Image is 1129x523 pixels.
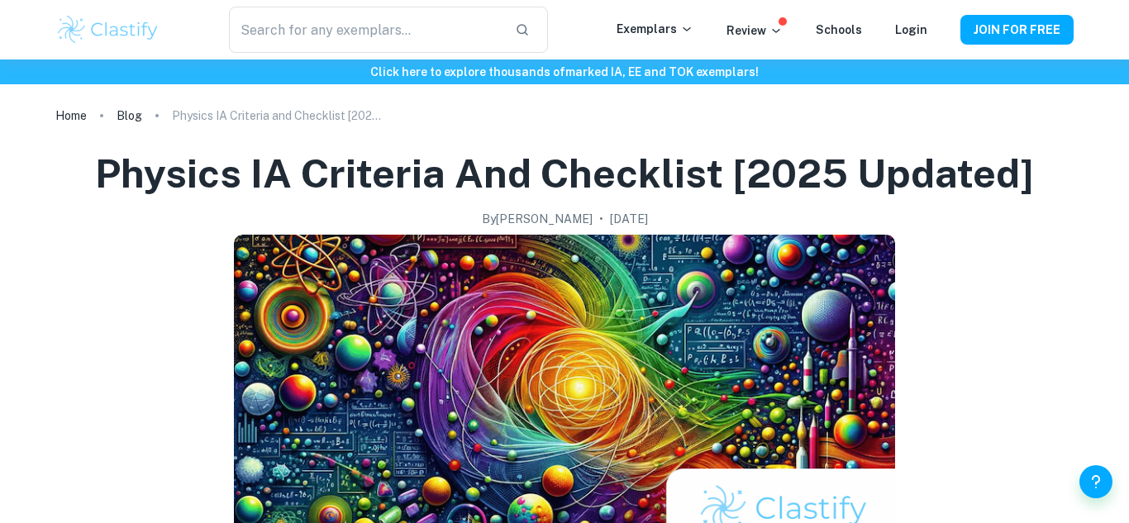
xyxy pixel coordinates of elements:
[960,15,1074,45] button: JOIN FOR FREE
[726,21,783,40] p: Review
[172,107,387,125] p: Physics IA Criteria and Checklist [2025 updated]
[229,7,502,53] input: Search for any exemplars...
[895,23,927,36] a: Login
[816,23,862,36] a: Schools
[3,63,1126,81] h6: Click here to explore thousands of marked IA, EE and TOK exemplars !
[617,20,693,38] p: Exemplars
[482,210,593,228] h2: By [PERSON_NAME]
[1079,465,1112,498] button: Help and Feedback
[599,210,603,228] p: •
[610,210,648,228] h2: [DATE]
[117,104,142,127] a: Blog
[55,104,87,127] a: Home
[55,13,160,46] img: Clastify logo
[95,147,1034,200] h1: Physics IA Criteria and Checklist [2025 updated]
